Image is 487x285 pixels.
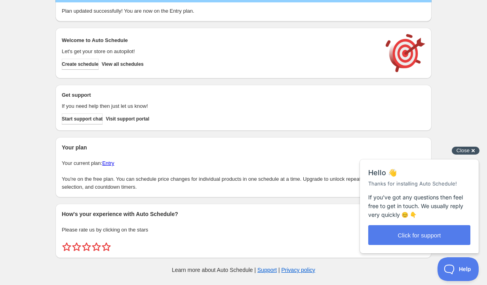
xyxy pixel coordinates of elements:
[106,116,149,122] span: Visit support portal
[257,267,277,273] a: Support
[62,61,99,67] span: Create schedule
[356,140,483,257] iframe: Help Scout Beacon - Messages and Notifications
[102,59,144,70] button: View all schedules
[102,160,114,166] a: Entry
[62,175,425,191] p: You're on the free plan. You can schedule price changes for individual products in one schedule a...
[106,113,149,124] a: Visit support portal
[62,113,103,124] a: Start support chat
[62,210,425,218] h2: How's your experience with Auto Schedule?
[62,7,425,15] p: Plan updated successfully! You are now on the Entry plan.
[62,48,378,55] p: Let's get your store on autopilot!
[172,266,315,274] p: Learn more about Auto Schedule | |
[62,159,425,167] p: Your current plan:
[62,59,99,70] button: Create schedule
[102,61,144,67] span: View all schedules
[62,36,378,44] h2: Welcome to Auto Schedule
[62,102,378,110] p: If you need help then just let us know!
[62,143,425,151] h2: Your plan
[62,116,103,122] span: Start support chat
[62,226,425,234] p: Please rate us by clicking on the stars
[438,257,479,281] iframe: Help Scout Beacon - Open
[62,91,378,99] h2: Get support
[282,267,316,273] a: Privacy policy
